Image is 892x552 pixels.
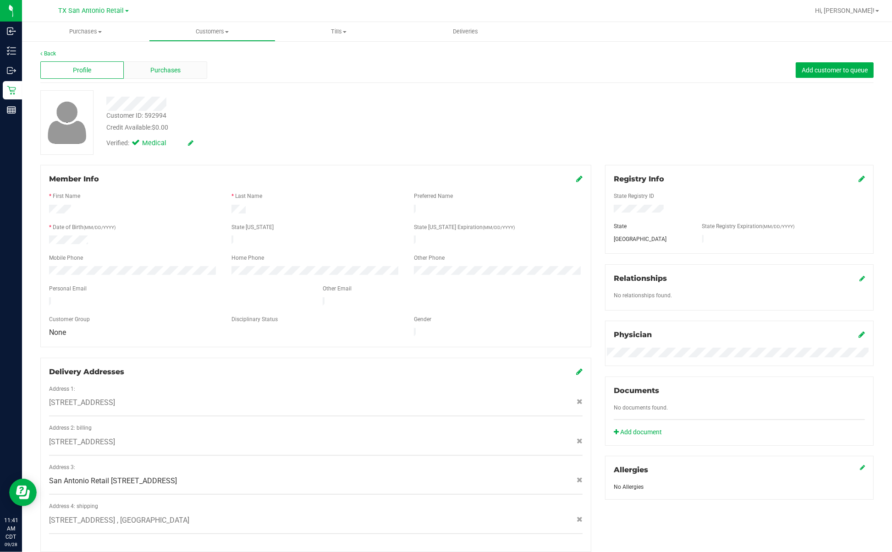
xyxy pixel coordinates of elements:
[49,397,115,408] span: [STREET_ADDRESS]
[22,27,149,36] span: Purchases
[53,223,116,231] label: Date of Birth
[59,7,124,15] span: TX San Antonio Retail
[4,541,18,548] p: 09/28
[402,22,529,41] a: Deliveries
[49,502,98,510] label: Address 4: shipping
[53,192,80,200] label: First Name
[614,330,652,339] span: Physician
[802,66,868,74] span: Add customer to queue
[796,62,874,78] button: Add customer to queue
[49,515,189,526] span: [STREET_ADDRESS] , [GEOGRAPHIC_DATA]
[231,223,274,231] label: State [US_STATE]
[607,222,695,230] div: State
[106,138,193,148] div: Verified:
[142,138,179,148] span: Medical
[414,254,445,262] label: Other Phone
[49,463,75,471] label: Address 3:
[49,385,75,393] label: Address 1:
[323,284,352,293] label: Other Email
[7,46,16,55] inline-svg: Inventory
[149,22,276,41] a: Customers
[483,225,515,230] span: (MM/DD/YYYY)
[815,7,875,14] span: Hi, [PERSON_NAME]!
[414,192,453,200] label: Preferred Name
[9,479,37,506] iframe: Resource center
[231,315,278,323] label: Disciplinary Status
[106,123,516,132] div: Credit Available:
[275,22,402,41] a: Tills
[614,404,668,411] span: No documents found.
[763,224,795,229] span: (MM/DD/YYYY)
[7,27,16,36] inline-svg: Inbound
[49,367,124,376] span: Delivery Addresses
[614,427,666,437] a: Add document
[607,235,695,243] div: [GEOGRAPHIC_DATA]
[43,99,91,146] img: user-icon.png
[83,225,116,230] span: (MM/DD/YYYY)
[614,465,648,474] span: Allergies
[49,424,92,432] label: Address 2: billing
[614,192,654,200] label: State Registry ID
[106,111,166,120] div: Customer ID: 592994
[614,483,865,491] div: No Allergies
[49,328,66,337] span: None
[414,315,431,323] label: Gender
[49,475,177,486] span: San Antonio Retail [STREET_ADDRESS]
[7,66,16,75] inline-svg: Outbound
[49,437,115,448] span: [STREET_ADDRESS]
[22,22,149,41] a: Purchases
[276,27,402,36] span: Tills
[614,291,672,300] label: No relationships found.
[49,175,99,183] span: Member Info
[4,516,18,541] p: 11:41 AM CDT
[440,27,490,36] span: Deliveries
[150,66,181,75] span: Purchases
[614,386,659,395] span: Documents
[235,192,262,200] label: Last Name
[414,223,515,231] label: State [US_STATE] Expiration
[40,50,56,57] a: Back
[49,254,83,262] label: Mobile Phone
[49,315,90,323] label: Customer Group
[231,254,264,262] label: Home Phone
[73,66,91,75] span: Profile
[7,105,16,115] inline-svg: Reports
[614,274,667,283] span: Relationships
[7,86,16,95] inline-svg: Retail
[152,124,168,131] span: $0.00
[149,27,275,36] span: Customers
[49,284,87,293] label: Personal Email
[614,175,664,183] span: Registry Info
[702,222,795,230] label: State Registry Expiration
